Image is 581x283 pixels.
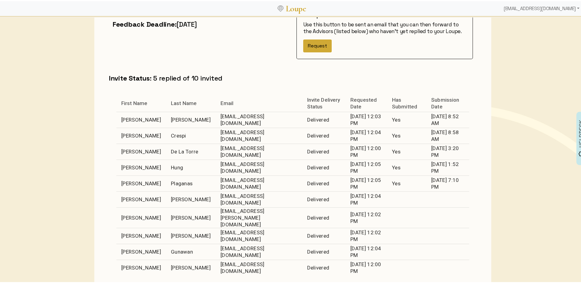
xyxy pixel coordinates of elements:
td: [PERSON_NAME] [116,142,166,158]
td: [PERSON_NAME] [166,111,216,126]
td: [DATE] 12:04 PM [345,190,387,206]
h3: [DATE] [113,19,289,27]
td: [EMAIL_ADDRESS][DOMAIN_NAME] [216,142,302,158]
h3: : 5 replied of 10 invited [109,73,477,81]
td: [DATE] 12:05 PM [345,158,387,174]
img: Loupe Logo [277,4,284,10]
td: [PERSON_NAME] [116,258,166,274]
td: [DATE] 7:10 PM [426,174,469,190]
button: Request [303,38,332,51]
td: [PERSON_NAME] [166,190,216,206]
th: First Name [116,93,166,111]
td: [DATE] 12:04 PM [345,126,387,142]
p: Use this button to be sent an email that you can then forward to the Advisors (listed below) who ... [303,20,466,33]
td: [PERSON_NAME] [116,206,166,227]
th: Last Name [166,93,216,111]
td: [EMAIL_ADDRESS][DOMAIN_NAME] [216,227,302,243]
td: [EMAIL_ADDRESS][DOMAIN_NAME] [216,190,302,206]
td: [PERSON_NAME] [116,174,166,190]
td: [PERSON_NAME] [116,158,166,174]
td: [DATE] 12:00 PM [345,258,387,274]
td: [DATE] 1:52 PM [426,158,469,174]
td: [PERSON_NAME] [116,126,166,142]
td: [PERSON_NAME] [166,206,216,227]
td: [DATE] 3:20 PM [426,142,469,158]
a: Loupe [284,2,308,13]
td: Delivered [302,206,346,227]
td: [DATE] 12:02 PM [345,206,387,227]
td: Delivered [302,126,346,142]
td: Delivered [302,142,346,158]
td: [EMAIL_ADDRESS][DOMAIN_NAME] [216,258,302,274]
td: [EMAIL_ADDRESS][DOMAIN_NAME] [216,126,302,142]
th: Requested Date [345,93,387,111]
th: Has Submitted [387,93,426,111]
td: De La Torre [166,142,216,158]
th: Invite Delivery Status [302,93,346,111]
td: Yes [387,142,426,158]
td: [EMAIL_ADDRESS][PERSON_NAME][DOMAIN_NAME] [216,206,302,227]
td: Delivered [302,258,346,274]
th: Submission Date [426,93,469,111]
td: [PERSON_NAME] [116,111,166,126]
td: [EMAIL_ADDRESS][DOMAIN_NAME] [216,243,302,258]
td: Crespi [166,126,216,142]
td: [PERSON_NAME] [166,227,216,243]
td: [DATE] 12:03 PM [345,111,387,126]
td: [DATE] 8:52 AM [426,111,469,126]
td: Yes [387,126,426,142]
td: [PERSON_NAME] [116,190,166,206]
td: Delivered [302,111,346,126]
td: [EMAIL_ADDRESS][DOMAIN_NAME] [216,111,302,126]
td: Yes [387,111,426,126]
td: Delivered [302,243,346,258]
td: [DATE] 12:00 PM [345,142,387,158]
td: Gunawan [166,243,216,258]
span: Invite Status [109,73,150,81]
td: [EMAIL_ADDRESS][DOMAIN_NAME] [216,174,302,190]
td: [DATE] 12:05 PM [345,174,387,190]
td: [PERSON_NAME] [116,227,166,243]
td: Delivered [302,227,346,243]
td: Plaganas [166,174,216,190]
td: [EMAIL_ADDRESS][DOMAIN_NAME] [216,158,302,174]
td: Hung [166,158,216,174]
td: [DATE] 12:02 PM [345,227,387,243]
td: Yes [387,158,426,174]
th: Email [216,93,302,111]
td: [PERSON_NAME] [116,243,166,258]
td: Delivered [302,158,346,174]
span: Feedback Deadline: [113,19,176,27]
td: Delivered [302,190,346,206]
td: Delivered [302,174,346,190]
td: [DATE] 12:04 PM [345,243,387,258]
td: [PERSON_NAME] [166,258,216,274]
h2: Request Forwardable Reminder [303,7,466,17]
td: Yes [387,174,426,190]
td: [DATE] 8:58 AM [426,126,469,142]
